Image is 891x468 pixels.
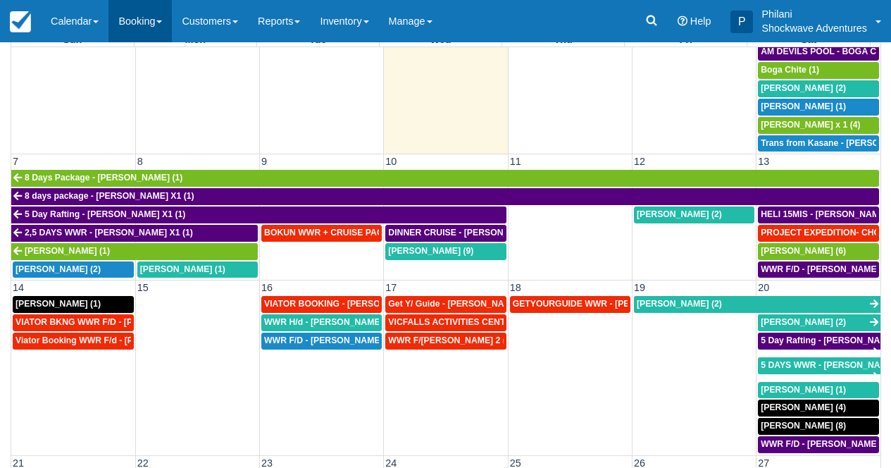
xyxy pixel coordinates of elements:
[761,317,846,327] span: [PERSON_NAME] (2)
[633,156,647,167] span: 12
[261,314,382,331] a: WWR H/d - [PERSON_NAME] X3 (3)
[690,16,711,27] span: Help
[761,7,867,21] p: Philani
[634,207,754,223] a: [PERSON_NAME] (2)
[761,65,819,75] span: Boga Chite (1)
[758,207,879,223] a: HELI 15MIS - [PERSON_NAME] (2)
[758,99,879,116] a: [PERSON_NAME] (1)
[430,34,451,45] span: Wed
[385,333,506,350] a: WWR F/[PERSON_NAME] 2 (2)
[801,34,816,45] span: Sat
[761,421,846,431] span: [PERSON_NAME] (8)
[25,173,182,183] span: 8 Days Package - [PERSON_NAME] (1)
[385,296,506,313] a: Get Y/ Guide - [PERSON_NAME] X3 (3)
[11,156,20,167] span: 7
[13,296,134,313] a: [PERSON_NAME] (1)
[758,333,880,350] a: 5 Day Rafting - [PERSON_NAME] X2 (2)
[758,261,879,278] a: WWR F/D - [PERSON_NAME] X2 (2)
[758,243,879,260] a: [PERSON_NAME] (6)
[634,296,880,313] a: [PERSON_NAME] (2)
[13,261,134,278] a: [PERSON_NAME] (2)
[761,21,867,35] p: Shockwave Adventures
[761,402,846,412] span: [PERSON_NAME] (4)
[11,188,879,205] a: 8 days package - [PERSON_NAME] X1 (1)
[756,156,771,167] span: 13
[185,34,206,45] span: Mon
[11,225,258,242] a: 2,5 DAYS WWR - [PERSON_NAME] X1 (1)
[761,385,846,395] span: [PERSON_NAME] (1)
[758,44,879,61] a: AM DEVILS POOL - BOGA CHITE X 1 (1)
[758,436,879,453] a: WWR F/D - [PERSON_NAME] X 1 (1)
[758,400,879,417] a: [PERSON_NAME] (4)
[11,207,506,223] a: 5 Day Rafting - [PERSON_NAME] X1 (1)
[633,282,647,293] span: 19
[388,335,513,345] span: WWR F/[PERSON_NAME] 2 (2)
[756,282,771,293] span: 20
[25,246,110,256] span: [PERSON_NAME] (1)
[384,156,398,167] span: 10
[264,299,448,309] span: VIATOR BOOKING - [PERSON_NAME] X 4 (4)
[15,299,101,309] span: [PERSON_NAME] (1)
[758,62,879,79] a: Boga Chite (1)
[637,299,722,309] span: [PERSON_NAME] (2)
[509,156,523,167] span: 11
[140,264,225,274] span: [PERSON_NAME] (1)
[137,261,258,278] a: [PERSON_NAME] (1)
[13,314,134,331] a: VIATOR BKNG WWR F/D - [PERSON_NAME] X 1 (1)
[10,11,31,32] img: checkfront-main-nav-mini-logo.png
[758,135,879,152] a: Trans from Kasane - [PERSON_NAME] X4 (4)
[388,228,564,238] span: DINNER CRUISE - [PERSON_NAME] X 1 (1)
[25,209,185,219] span: 5 Day Rafting - [PERSON_NAME] X1 (1)
[11,170,879,187] a: 8 Days Package - [PERSON_NAME] (1)
[510,296,630,313] a: GETYOURGUIDE WWR - [PERSON_NAME] X 9 (9)
[758,382,879,399] a: [PERSON_NAME] (1)
[758,357,880,374] a: 5 DAYS WWR - [PERSON_NAME] (2)
[758,80,879,97] a: [PERSON_NAME] (2)
[63,34,82,45] span: Sun
[260,282,274,293] span: 16
[261,296,382,313] a: VIATOR BOOKING - [PERSON_NAME] X 4 (4)
[637,209,722,219] span: [PERSON_NAME] (2)
[761,101,846,111] span: [PERSON_NAME] (1)
[264,317,409,327] span: WWR H/d - [PERSON_NAME] X3 (3)
[261,333,382,350] a: WWR F/D - [PERSON_NAME] 4 (4)
[554,34,572,45] span: Thu
[758,117,879,134] a: [PERSON_NAME] x 1 (4)
[25,228,193,238] span: 2,5 DAYS WWR - [PERSON_NAME] X1 (1)
[758,314,880,331] a: [PERSON_NAME] (2)
[388,246,473,256] span: [PERSON_NAME] (9)
[678,16,687,26] i: Help
[513,299,716,309] span: GETYOURGUIDE WWR - [PERSON_NAME] X 9 (9)
[264,228,543,238] span: BOKUN WWR + CRUISE PACKAGE - [PERSON_NAME] South X 2 (2)
[385,225,506,242] a: DINNER CRUISE - [PERSON_NAME] X 1 (1)
[758,225,879,242] a: PROJECT EXPEDITION- CHOBE SAFARI - [GEOGRAPHIC_DATA][PERSON_NAME] 2 (2)
[509,282,523,293] span: 18
[761,120,860,130] span: [PERSON_NAME] x 1 (4)
[388,317,686,327] span: VICFALLS ACTIVITIES CENTER - HELICOPTER -[PERSON_NAME] X 4 (4)
[11,243,258,260] a: [PERSON_NAME] (1)
[25,191,194,201] span: 8 days package - [PERSON_NAME] X1 (1)
[761,83,846,93] span: [PERSON_NAME] (2)
[384,282,398,293] span: 17
[136,282,150,293] span: 15
[11,282,25,293] span: 14
[385,243,506,260] a: [PERSON_NAME] (9)
[261,225,382,242] a: BOKUN WWR + CRUISE PACKAGE - [PERSON_NAME] South X 2 (2)
[15,317,225,327] span: VIATOR BKNG WWR F/D - [PERSON_NAME] X 1 (1)
[15,335,225,345] span: Viator Booking WWR F/d - [PERSON_NAME] X 1 (1)
[260,156,268,167] span: 9
[15,264,101,274] span: [PERSON_NAME] (2)
[13,333,134,350] a: Viator Booking WWR F/d - [PERSON_NAME] X 1 (1)
[730,11,753,33] div: P
[309,34,327,45] span: Tue
[761,246,846,256] span: [PERSON_NAME] (6)
[264,335,403,345] span: WWR F/D - [PERSON_NAME] 4 (4)
[758,418,879,435] a: [PERSON_NAME] (8)
[136,156,144,167] span: 8
[385,314,506,331] a: VICFALLS ACTIVITIES CENTER - HELICOPTER -[PERSON_NAME] X 4 (4)
[680,34,692,45] span: Fri
[388,299,545,309] span: Get Y/ Guide - [PERSON_NAME] X3 (3)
